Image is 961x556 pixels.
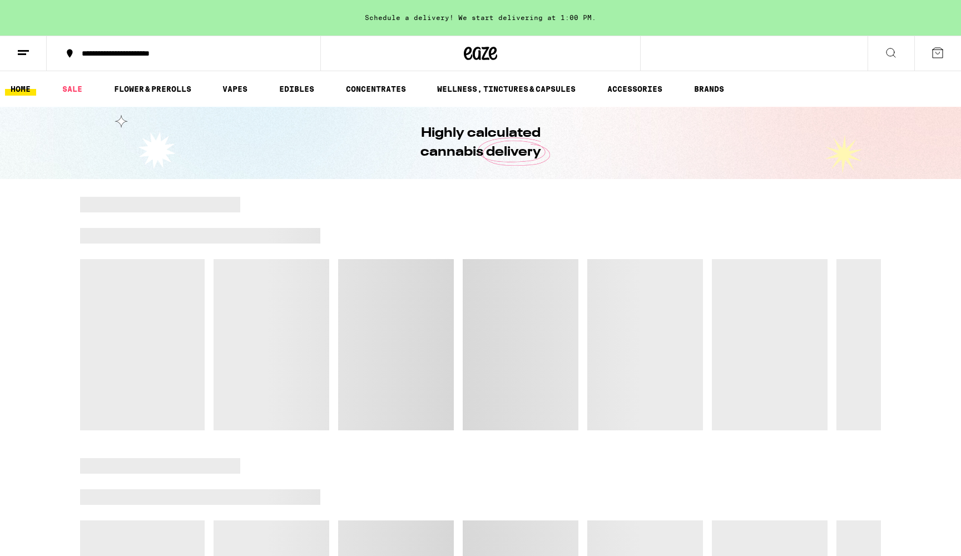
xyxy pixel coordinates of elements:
[432,82,581,96] a: WELLNESS, TINCTURES & CAPSULES
[602,82,668,96] a: ACCESSORIES
[688,82,730,96] a: BRANDS
[274,82,320,96] a: EDIBLES
[217,82,253,96] a: VAPES
[389,124,572,162] h1: Highly calculated cannabis delivery
[340,82,412,96] a: CONCENTRATES
[5,82,36,96] a: HOME
[108,82,197,96] a: FLOWER & PREROLLS
[57,82,88,96] a: SALE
